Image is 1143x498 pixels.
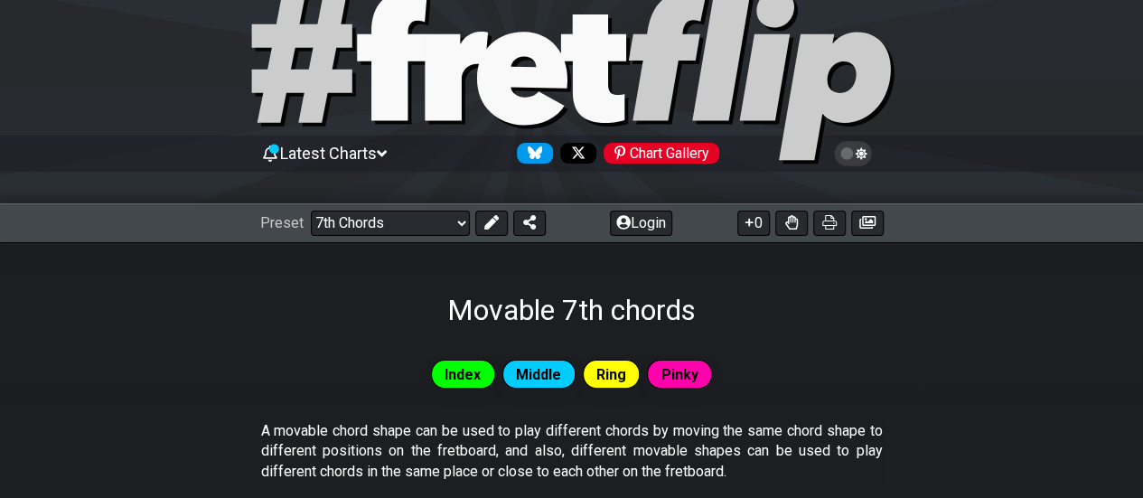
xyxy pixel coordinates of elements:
span: Preset [260,214,304,231]
button: Create image [851,211,884,236]
span: Pinky [661,362,698,388]
button: Print [813,211,846,236]
h1: Movable 7th chords [447,293,696,327]
a: Follow #fretflip at X [553,143,596,164]
div: Chart Gallery [604,143,719,164]
button: Share Preset [513,211,546,236]
button: Edit Preset [475,211,508,236]
span: Ring [596,362,626,388]
button: Login [610,211,672,236]
a: #fretflip at Pinterest [596,143,719,164]
span: Index [445,362,481,388]
button: 0 [737,211,770,236]
a: Follow #fretflip at Bluesky [510,143,553,164]
select: Preset [311,211,470,236]
span: Middle [516,362,561,388]
p: A movable chord shape can be used to play different chords by moving the same chord shape to diff... [261,421,883,482]
button: Toggle Dexterity for all fretkits [775,211,808,236]
span: Latest Charts [280,144,377,163]
span: Toggle light / dark theme [843,146,864,162]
